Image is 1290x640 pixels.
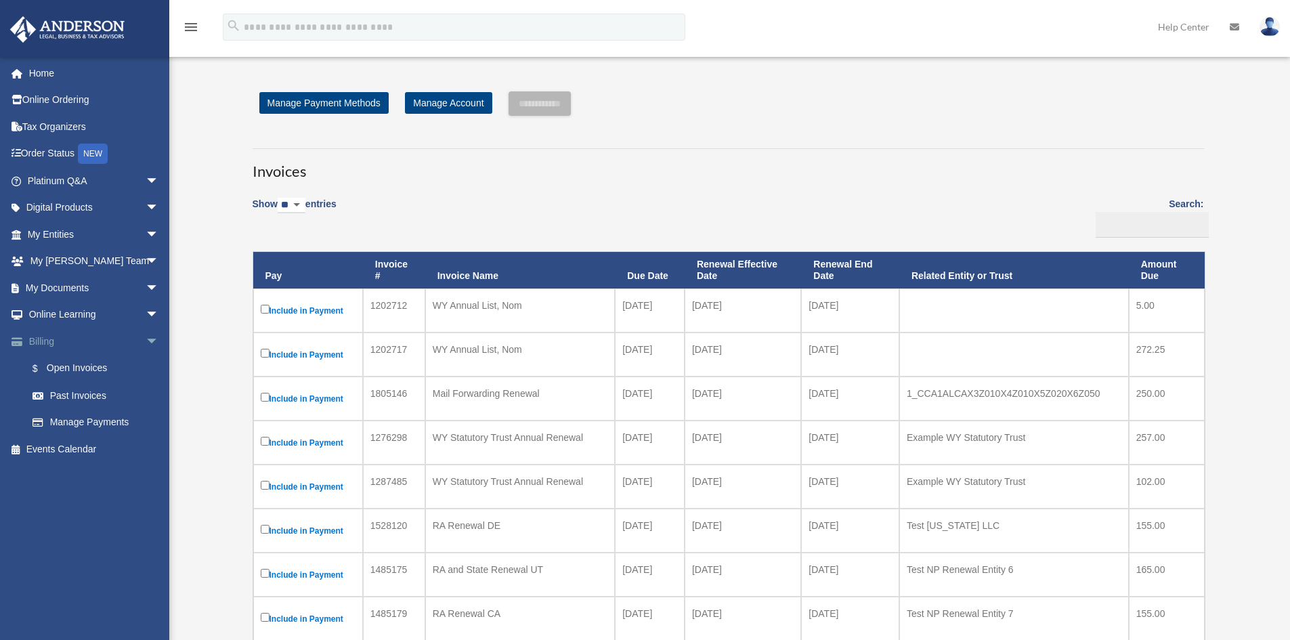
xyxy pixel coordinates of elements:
td: [DATE] [801,289,899,333]
td: 1485175 [363,553,425,597]
a: My [PERSON_NAME] Teamarrow_drop_down [9,248,179,275]
td: [DATE] [615,509,685,553]
div: RA Renewal CA [433,604,608,623]
th: Invoice Name: activate to sort column ascending [425,252,616,289]
div: WY Statutory Trust Annual Renewal [433,428,608,447]
a: Events Calendar [9,435,179,463]
th: Due Date: activate to sort column ascending [615,252,685,289]
div: Mail Forwarding Renewal [433,384,608,403]
td: [DATE] [801,421,899,465]
img: Anderson Advisors Platinum Portal [6,16,129,43]
label: Include in Payment [261,610,356,627]
td: [DATE] [615,333,685,377]
td: 165.00 [1129,553,1205,597]
td: 155.00 [1129,509,1205,553]
td: [DATE] [615,553,685,597]
div: NEW [78,144,108,164]
td: 272.25 [1129,333,1205,377]
div: RA and State Renewal UT [433,560,608,579]
input: Include in Payment [261,481,270,490]
span: arrow_drop_down [146,328,173,356]
td: [DATE] [801,509,899,553]
a: Manage Payments [19,409,179,436]
label: Include in Payment [261,522,356,539]
input: Search: [1096,212,1209,238]
a: Online Ordering [9,87,179,114]
a: My Documentsarrow_drop_down [9,274,179,301]
td: 257.00 [1129,421,1205,465]
td: Example WY Statutory Trust [899,421,1129,465]
label: Include in Payment [261,566,356,583]
a: Digital Productsarrow_drop_down [9,194,179,221]
label: Include in Payment [261,478,356,495]
span: arrow_drop_down [146,248,173,276]
select: Showentries [278,198,305,213]
td: [DATE] [801,553,899,597]
a: Platinum Q&Aarrow_drop_down [9,167,179,194]
td: [DATE] [801,377,899,421]
div: WY Statutory Trust Annual Renewal [433,472,608,491]
td: 1_CCA1ALCAX3Z010X4Z010X5Z020X6Z050 [899,377,1129,421]
td: 102.00 [1129,465,1205,509]
h3: Invoices [253,148,1204,182]
td: [DATE] [801,465,899,509]
td: 1805146 [363,377,425,421]
span: $ [40,360,47,377]
a: Online Learningarrow_drop_down [9,301,179,328]
a: Home [9,60,179,87]
td: 1202712 [363,289,425,333]
td: [DATE] [685,509,801,553]
a: Order StatusNEW [9,140,179,168]
a: My Entitiesarrow_drop_down [9,221,179,248]
th: Invoice #: activate to sort column ascending [363,252,425,289]
td: [DATE] [685,377,801,421]
img: User Pic [1260,17,1280,37]
div: WY Annual List, Nom [433,296,608,315]
th: Related Entity or Trust: activate to sort column ascending [899,252,1129,289]
input: Include in Payment [261,569,270,578]
a: Tax Organizers [9,113,179,140]
a: Billingarrow_drop_down [9,328,179,355]
label: Search: [1091,196,1204,238]
td: [DATE] [685,553,801,597]
td: 250.00 [1129,377,1205,421]
label: Include in Payment [261,302,356,319]
td: [DATE] [801,333,899,377]
td: 1528120 [363,509,425,553]
span: arrow_drop_down [146,301,173,329]
td: [DATE] [685,465,801,509]
div: WY Annual List, Nom [433,340,608,359]
input: Include in Payment [261,349,270,358]
input: Include in Payment [261,525,270,534]
div: RA Renewal DE [433,516,608,535]
td: [DATE] [615,421,685,465]
td: [DATE] [615,377,685,421]
span: arrow_drop_down [146,194,173,222]
input: Include in Payment [261,437,270,446]
i: search [226,18,241,33]
input: Include in Payment [261,613,270,622]
label: Include in Payment [261,434,356,451]
i: menu [183,19,199,35]
a: menu [183,24,199,35]
td: [DATE] [615,465,685,509]
th: Renewal End Date: activate to sort column ascending [801,252,899,289]
a: $Open Invoices [19,355,173,383]
td: 5.00 [1129,289,1205,333]
td: Example WY Statutory Trust [899,465,1129,509]
label: Include in Payment [261,346,356,363]
a: Past Invoices [19,382,179,409]
span: arrow_drop_down [146,167,173,195]
td: [DATE] [685,289,801,333]
td: 1202717 [363,333,425,377]
span: arrow_drop_down [146,221,173,249]
td: [DATE] [685,333,801,377]
th: Amount Due: activate to sort column ascending [1129,252,1205,289]
td: [DATE] [615,289,685,333]
a: Manage Account [405,92,492,114]
th: Pay: activate to sort column descending [253,252,363,289]
td: [DATE] [685,421,801,465]
td: Test [US_STATE] LLC [899,509,1129,553]
label: Show entries [253,196,337,227]
th: Renewal Effective Date: activate to sort column ascending [685,252,801,289]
